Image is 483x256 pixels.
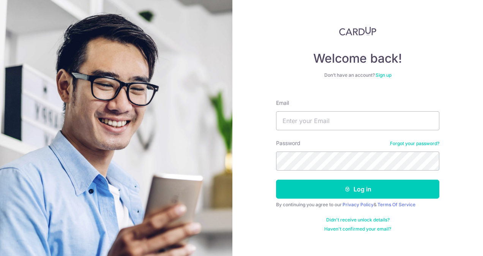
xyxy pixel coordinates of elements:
[339,27,376,36] img: CardUp Logo
[390,141,439,147] a: Forgot your password?
[376,72,391,78] a: Sign up
[377,202,415,207] a: Terms Of Service
[276,72,439,78] div: Don’t have an account?
[276,111,439,130] input: Enter your Email
[276,51,439,66] h4: Welcome back!
[276,202,439,208] div: By continuing you agree to our &
[324,226,391,232] a: Haven't confirmed your email?
[276,180,439,199] button: Log in
[343,202,374,207] a: Privacy Policy
[276,99,289,107] label: Email
[276,139,300,147] label: Password
[326,217,390,223] a: Didn't receive unlock details?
